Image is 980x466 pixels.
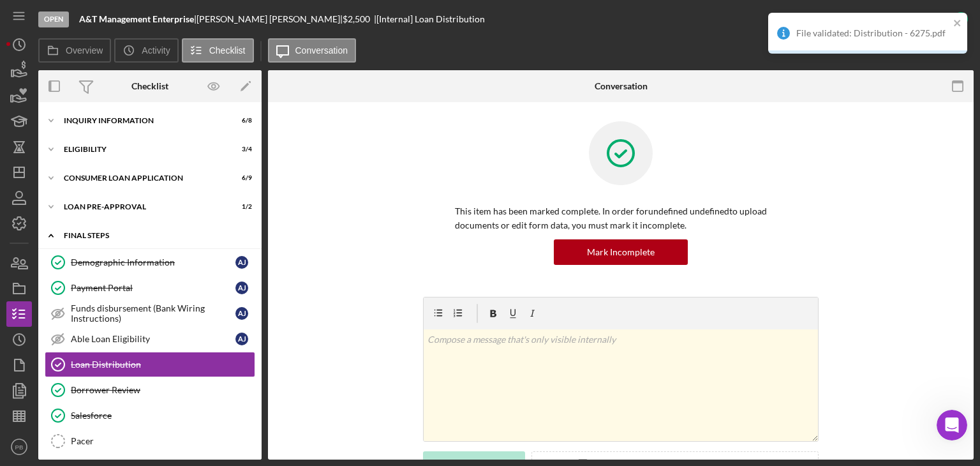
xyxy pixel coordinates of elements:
a: Salesforce [45,403,255,428]
button: Mark Incomplete [554,239,688,265]
div: [PERSON_NAME] [PERSON_NAME] | [197,14,343,24]
div: Complete [907,6,945,32]
div: FINAL STEPS [64,232,246,239]
div: Inquiry Information [64,117,220,124]
label: Checklist [209,45,246,56]
span: $2,500 [343,13,370,24]
div: A J [235,333,248,345]
div: A J [235,307,248,320]
a: Demographic InformationAJ [45,250,255,275]
div: Conversation [595,81,648,91]
label: Activity [142,45,170,56]
div: Open [38,11,69,27]
button: PB [6,434,32,460]
div: Loan Distribution [71,359,255,370]
button: close [953,18,962,30]
a: Pacer [45,428,255,454]
a: Loan Distribution [45,352,255,377]
div: Consumer Loan Application [64,174,220,182]
button: Conversation [268,38,357,63]
div: 6 / 8 [229,117,252,124]
div: Funds disbursement (Bank Wiring Instructions) [71,303,235,324]
div: Payment Portal [71,283,235,293]
div: Checklist [131,81,168,91]
a: Funds disbursement (Bank Wiring Instructions)AJ [45,301,255,326]
div: File validated: Distribution - 6275.pdf [796,28,949,38]
p: This item has been marked complete. In order for undefined undefined to upload documents or edit ... [455,204,787,233]
div: Mark Incomplete [587,239,655,265]
iframe: Intercom live chat [937,410,967,440]
div: Pacer [71,436,255,446]
button: Complete [894,6,974,32]
div: 3 / 4 [229,146,252,153]
div: 1 / 2 [229,203,252,211]
div: Eligibility [64,146,220,153]
div: | [Internal] Loan Distribution [374,14,485,24]
button: Activity [114,38,178,63]
div: 6 / 9 [229,174,252,182]
b: A&T Management Enterprise [79,13,194,24]
text: PB [15,444,24,451]
div: Salesforce [71,410,255,421]
label: Conversation [295,45,348,56]
div: Borrower Review [71,385,255,395]
a: Borrower Review [45,377,255,403]
button: Checklist [182,38,254,63]
a: Payment PortalAJ [45,275,255,301]
button: Overview [38,38,111,63]
label: Overview [66,45,103,56]
div: Loan Pre-Approval [64,203,220,211]
div: A J [235,282,248,294]
div: A J [235,256,248,269]
div: Able Loan Eligibility [71,334,235,344]
a: Able Loan EligibilityAJ [45,326,255,352]
div: Demographic Information [71,257,235,267]
div: | [79,14,197,24]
